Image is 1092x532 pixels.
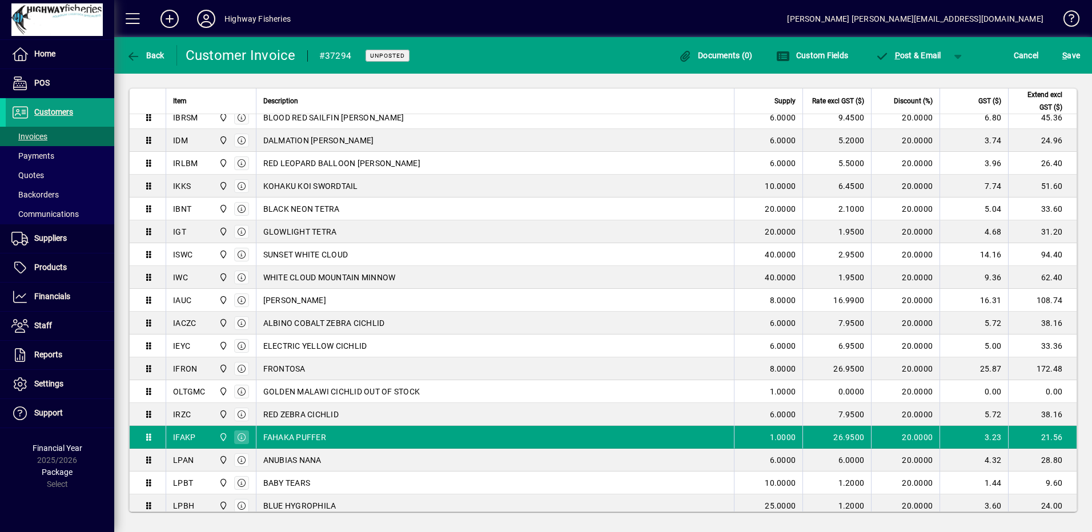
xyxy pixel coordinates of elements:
[173,158,198,169] div: IRLBM
[1008,380,1077,403] td: 0.00
[765,272,796,283] span: 40.0000
[34,350,62,359] span: Reports
[34,292,70,301] span: Financials
[1008,426,1077,449] td: 21.56
[173,363,197,374] div: IFRON
[895,51,900,60] span: P
[810,135,864,146] div: 5.2000
[173,500,194,511] div: LPBH
[1062,46,1080,65] span: ave
[216,157,229,170] span: Highway Fisheries Ltd
[1008,106,1077,129] td: 45.36
[216,385,229,398] span: Highway Fisheries Ltd
[765,249,796,260] span: 40.0000
[875,51,941,60] span: ost & Email
[6,224,114,253] a: Suppliers
[810,112,864,123] div: 9.4500
[34,78,50,87] span: POS
[173,249,192,260] div: ISWC
[810,409,864,420] div: 7.9500
[810,295,864,306] div: 16.9900
[216,203,229,215] span: Highway Fisheries Ltd
[770,112,796,123] span: 6.0000
[810,386,864,397] div: 0.0000
[810,340,864,352] div: 6.9500
[770,295,796,306] span: 8.0000
[11,190,59,199] span: Backorders
[765,500,796,511] span: 25.0000
[1008,243,1077,266] td: 94.40
[871,129,940,152] td: 20.0000
[33,444,82,453] span: Financial Year
[1008,494,1077,517] td: 24.00
[216,454,229,466] span: Highway Fisheries Ltd
[6,312,114,340] a: Staff
[42,467,73,477] span: Package
[871,312,940,334] td: 20.0000
[1008,449,1077,471] td: 28.80
[173,317,196,329] div: IACZC
[1008,220,1077,243] td: 31.20
[812,95,864,107] span: Rate excl GST ($)
[1008,175,1077,198] td: 51.60
[940,175,1008,198] td: 7.74
[770,386,796,397] span: 1.0000
[263,409,339,420] span: RED ZEBRA CICHLID
[216,431,229,444] span: Highway Fisheries Ltd
[216,225,229,238] span: Highway Fisheries Ltd
[871,266,940,289] td: 20.0000
[810,203,864,215] div: 2.1000
[173,409,191,420] div: IRZC
[810,180,864,192] div: 6.4500
[34,263,67,272] span: Products
[871,243,940,266] td: 20.0000
[871,426,940,449] td: 20.0000
[1059,45,1083,66] button: Save
[810,454,864,466] div: 6.0000
[173,340,190,352] div: IEYC
[11,209,79,219] span: Communications
[173,180,191,192] div: IKKS
[1008,266,1077,289] td: 62.40
[224,10,291,28] div: Highway Fisheries
[216,477,229,489] span: Highway Fisheries Ltd
[1008,403,1077,426] td: 38.16
[869,45,947,66] button: Post & Email
[6,341,114,369] a: Reports
[126,51,164,60] span: Back
[123,45,167,66] button: Back
[263,112,404,123] span: BLOOD RED SAILFIN [PERSON_NAME]
[1008,312,1077,334] td: 38.16
[978,95,1001,107] span: GST ($)
[114,45,177,66] app-page-header-button: Back
[216,180,229,192] span: Highway Fisheries Ltd
[940,129,1008,152] td: 3.74
[871,334,940,357] td: 20.0000
[1008,471,1077,494] td: 9.60
[871,289,940,312] td: 20.0000
[765,477,796,489] span: 10.0000
[34,321,52,330] span: Staff
[216,294,229,307] span: Highway Fisheries Ltd
[173,454,194,466] div: LPAN
[871,106,940,129] td: 20.0000
[810,272,864,283] div: 1.9500
[774,95,796,107] span: Supply
[1008,357,1077,380] td: 172.48
[263,432,326,443] span: FAHAKA PUFFER
[263,135,374,146] span: DALMATION [PERSON_NAME]
[319,47,352,65] div: #37294
[940,403,1008,426] td: 5.72
[216,134,229,147] span: Highway Fisheries Ltd
[173,477,193,489] div: LPBT
[263,363,306,374] span: FRONTOSA
[151,9,188,29] button: Add
[765,226,796,237] span: 20.0000
[940,357,1008,380] td: 25.87
[810,226,864,237] div: 1.9500
[770,135,796,146] span: 6.0000
[940,449,1008,471] td: 4.32
[6,283,114,311] a: Financials
[787,10,1043,28] div: [PERSON_NAME] [PERSON_NAME][EMAIL_ADDRESS][DOMAIN_NAME]
[6,69,114,98] a: POS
